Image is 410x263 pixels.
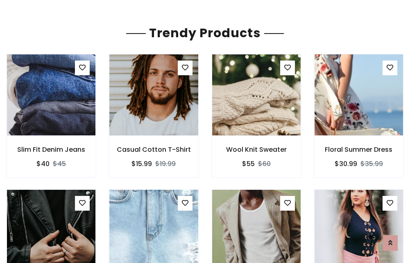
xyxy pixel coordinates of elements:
h6: $40 [36,160,50,168]
span: Trendy Products [146,24,264,42]
del: $35.99 [360,159,383,169]
del: $45 [53,159,66,169]
del: $60 [258,159,271,169]
h6: Floral Summer Dress [314,146,403,153]
h6: Casual Cotton T-Shirt [109,146,198,153]
h6: Wool Knit Sweater [212,146,301,153]
h6: $55 [242,160,255,168]
h6: $30.99 [335,160,357,168]
h6: $15.99 [131,160,152,168]
h6: Slim Fit Denim Jeans [7,146,96,153]
del: $19.99 [155,159,176,169]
